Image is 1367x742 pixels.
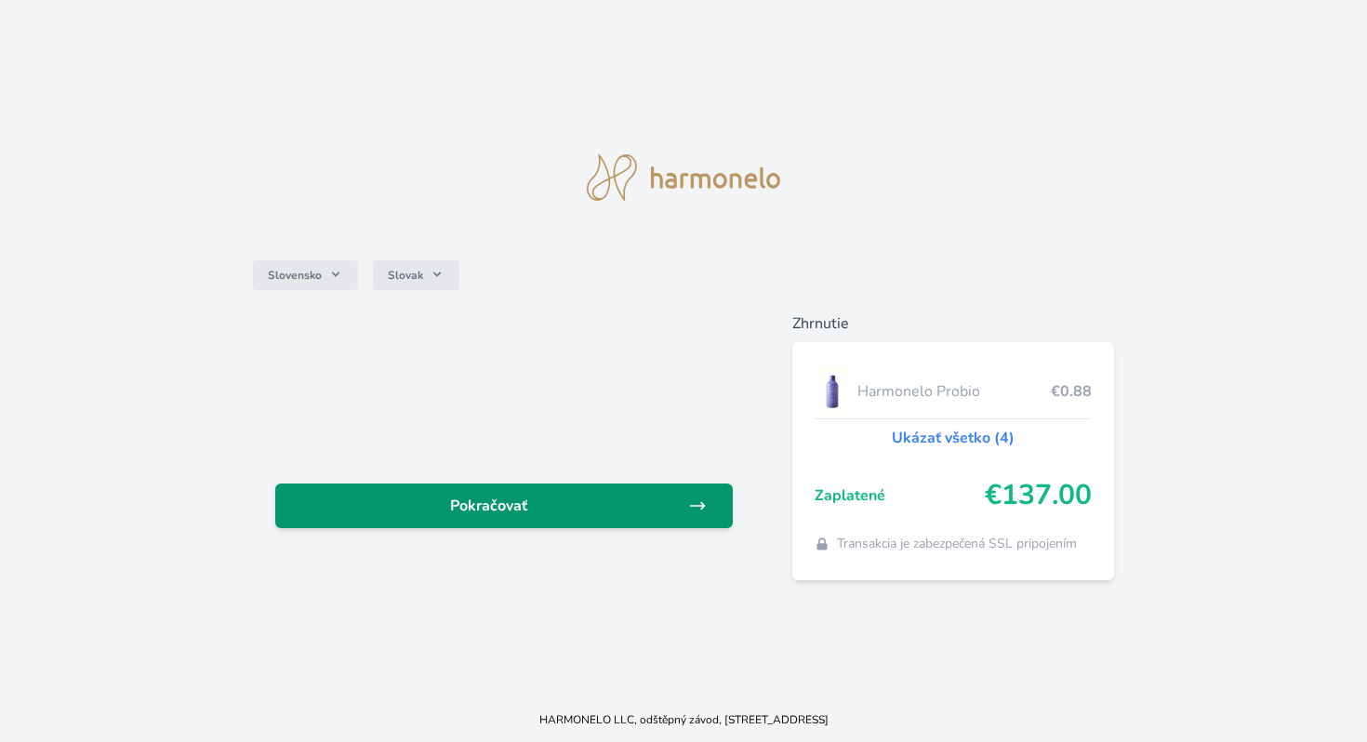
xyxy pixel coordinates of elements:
[290,495,688,517] span: Pokračovať
[792,312,1115,335] h6: Zhrnutie
[388,268,423,283] span: Slovak
[892,427,1015,449] a: Ukázať všetko (4)
[253,260,358,290] button: Slovensko
[815,368,850,415] img: CLEAN_PROBIO_se_stinem_x-lo.jpg
[268,268,322,283] span: Slovensko
[373,260,459,290] button: Slovak
[837,535,1077,553] span: Transakcia je zabezpečená SSL pripojením
[857,380,1052,403] span: Harmonelo Probio
[275,484,733,528] a: Pokračovať
[815,484,986,507] span: Zaplatené
[1051,380,1092,403] span: €0.88
[587,154,780,201] img: logo.svg
[985,479,1092,512] span: €137.00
